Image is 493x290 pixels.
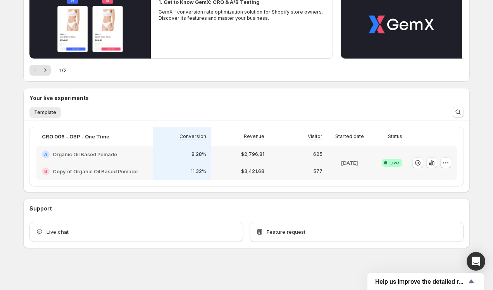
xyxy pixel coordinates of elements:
[375,278,467,285] span: Help us improve the detailed report for A/B campaigns
[335,133,364,140] p: Started date
[42,133,109,140] p: CRO 006 - OBP - One Time
[308,133,322,140] p: Visitor
[29,205,52,212] h3: Support
[191,151,206,157] p: 8.28%
[44,152,47,157] h2: A
[34,109,56,116] span: Template
[179,133,206,140] p: Conversion
[341,159,358,167] p: [DATE]
[313,168,322,174] p: 577
[40,65,51,76] button: Next
[313,151,322,157] p: 625
[44,169,47,174] h2: B
[159,9,325,21] p: GemX - conversion rate optimization solution for Shopify store owners. Discover its features and ...
[241,151,264,157] p: $2,796.81
[241,168,264,174] p: $3,421.68
[29,94,89,102] h3: Your live experiments
[388,133,402,140] p: Status
[53,150,117,158] h2: Organic Oil Based Pomade
[244,133,264,140] p: Revenue
[267,228,305,236] span: Feature request
[59,66,67,74] span: 1 / 2
[453,107,464,117] button: Search and filter results
[467,252,485,271] div: Open Intercom Messenger
[53,167,138,175] h2: Copy of Organic Oil Based Pomade
[375,277,476,286] button: Show survey - Help us improve the detailed report for A/B campaigns
[29,65,51,76] nav: Pagination
[191,168,206,174] p: 11.32%
[390,160,399,166] span: Live
[47,228,69,236] span: Live chat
